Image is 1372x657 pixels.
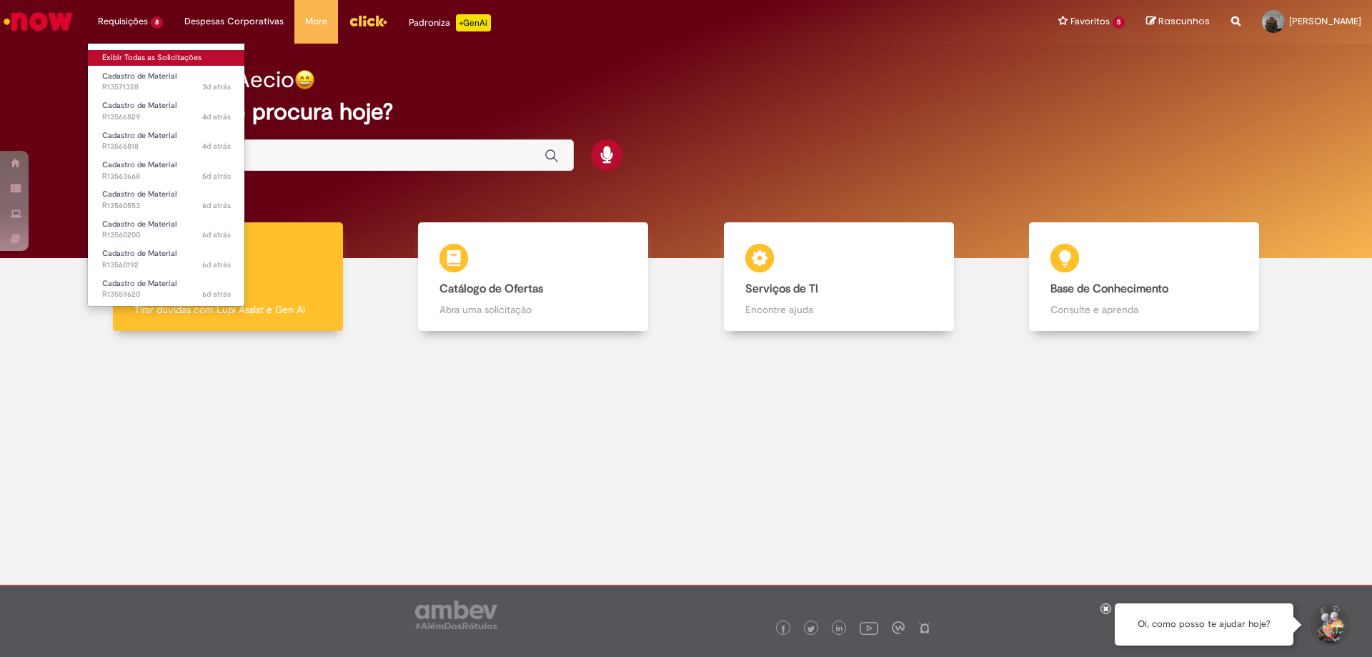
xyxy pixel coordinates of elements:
[202,229,231,240] span: 6d atrás
[102,248,177,259] span: Cadastro de Material
[439,302,627,317] p: Abra uma solicitação
[202,112,231,122] time: 25/09/2025 14:15:15
[102,219,177,229] span: Cadastro de Material
[202,81,231,92] span: 3d atrás
[102,159,177,170] span: Cadastro de Material
[349,10,387,31] img: click_logo_yellow_360x200.png
[102,229,231,241] span: R13560200
[184,14,284,29] span: Despesas Corporativas
[1050,282,1168,296] b: Base de Conhecimento
[102,200,231,212] span: R13560553
[124,99,1249,124] h2: O que você procura hoje?
[202,141,231,152] span: 4d atrás
[686,222,992,332] a: Serviços de TI Encontre ajuda
[202,260,231,270] time: 23/09/2025 16:20:42
[807,626,815,633] img: logo_footer_twitter.png
[1308,603,1351,646] button: Iniciar Conversa de Suporte
[88,246,245,272] a: Aberto R13560192 : Cadastro de Material
[745,302,933,317] p: Encontre ajuda
[87,43,245,307] ul: Requisições
[1146,15,1210,29] a: Rascunhos
[892,621,905,634] img: logo_footer_workplace.png
[202,112,231,122] span: 4d atrás
[439,282,543,296] b: Catálogo de Ofertas
[415,601,497,629] img: logo_footer_ambev_rotulo_gray.png
[102,71,177,81] span: Cadastro de Material
[88,69,245,95] a: Aberto R13571328 : Cadastro de Material
[1115,603,1293,646] div: Oi, como posso te ajudar hoje?
[1113,16,1125,29] span: 5
[409,14,491,31] div: Padroniza
[102,130,177,141] span: Cadastro de Material
[836,625,843,633] img: logo_footer_linkedin.png
[75,222,381,332] a: Tirar dúvidas Tirar dúvidas com Lupi Assist e Gen Ai
[1050,302,1238,317] p: Consulte e aprenda
[102,100,177,111] span: Cadastro de Material
[294,69,315,90] img: happy-face.png
[202,141,231,152] time: 25/09/2025 14:12:55
[918,621,931,634] img: logo_footer_naosei.png
[992,222,1298,332] a: Base de Conhecimento Consulte e aprenda
[98,14,148,29] span: Requisições
[202,229,231,240] time: 23/09/2025 16:21:46
[202,200,231,211] span: 6d atrás
[102,278,177,289] span: Cadastro de Material
[88,50,245,66] a: Exibir Todas as Solicitações
[1070,14,1110,29] span: Favoritos
[202,289,231,300] span: 6d atrás
[1158,14,1210,28] span: Rascunhos
[456,14,491,31] p: +GenAi
[202,171,231,182] time: 24/09/2025 15:32:37
[102,189,177,199] span: Cadastro de Material
[1289,15,1361,27] span: [PERSON_NAME]
[1,7,75,36] img: ServiceNow
[305,14,327,29] span: More
[745,282,818,296] b: Serviços de TI
[202,81,231,92] time: 26/09/2025 15:51:16
[102,141,231,152] span: R13566818
[88,217,245,243] a: Aberto R13560200 : Cadastro de Material
[88,187,245,213] a: Aberto R13560553 : Cadastro de Material
[202,200,231,211] time: 23/09/2025 17:13:00
[88,98,245,124] a: Aberto R13566829 : Cadastro de Material
[860,618,878,637] img: logo_footer_youtube.png
[88,276,245,302] a: Aberto R13559620 : Cadastro de Material
[151,16,163,29] span: 8
[202,260,231,270] span: 6d atrás
[102,260,231,271] span: R13560192
[88,157,245,184] a: Aberto R13563668 : Cadastro de Material
[134,302,322,317] p: Tirar dúvidas com Lupi Assist e Gen Ai
[381,222,687,332] a: Catálogo de Ofertas Abra uma solicitação
[202,171,231,182] span: 5d atrás
[102,81,231,93] span: R13571328
[780,626,787,633] img: logo_footer_facebook.png
[102,289,231,300] span: R13559620
[88,128,245,154] a: Aberto R13566818 : Cadastro de Material
[102,171,231,182] span: R13563668
[102,112,231,123] span: R13566829
[202,289,231,300] time: 23/09/2025 15:07:06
